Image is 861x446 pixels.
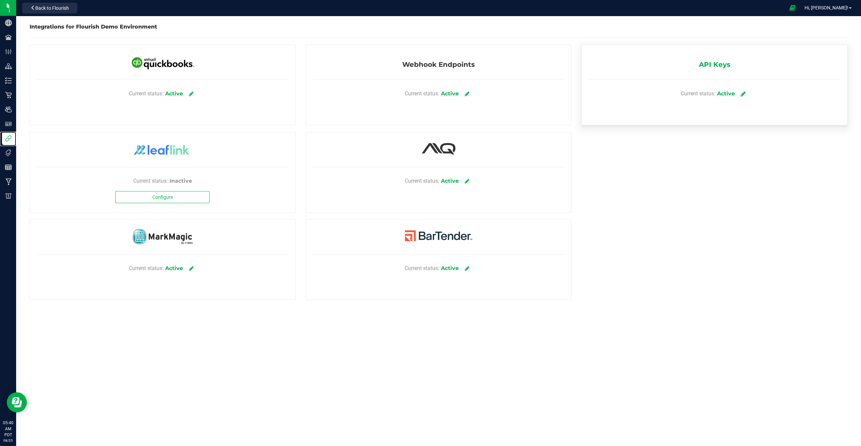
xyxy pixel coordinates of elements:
div: Active [441,90,459,98]
inline-svg: Users [5,106,12,113]
span: Current status: [405,177,439,185]
inline-svg: Manufacturing [5,178,12,185]
div: Inactive [170,177,192,185]
span: Current status: [133,177,168,185]
span: Integrations for Flourish Demo Environment [30,24,157,30]
img: Alpine IQ [422,143,455,154]
inline-svg: Integrations [5,135,12,142]
inline-svg: Distribution [5,63,12,70]
span: Current status: [129,90,163,98]
inline-svg: Reports [5,164,12,171]
img: QuickBooks Online [129,53,196,72]
button: Configure [115,191,210,203]
inline-svg: Billing [5,193,12,199]
span: Current status: [129,264,163,272]
span: Configure [152,194,173,200]
button: Back to Flourish [22,3,77,13]
span: Current status: [681,90,715,98]
inline-svg: Facilities [5,34,12,41]
iframe: Resource center [7,392,27,412]
inline-svg: Retail [5,92,12,98]
div: Active [165,264,183,272]
p: 08/25 [3,438,13,443]
img: LeafLink [129,140,196,161]
span: Back to Flourish [35,5,69,11]
div: Active [441,177,459,185]
inline-svg: User Roles [5,121,12,127]
span: Hi, [PERSON_NAME]! [804,5,848,10]
span: Current status: [405,90,439,98]
inline-svg: Inventory [5,77,12,84]
div: Active [441,264,459,272]
inline-svg: Configuration [5,48,12,55]
img: BarTender [405,230,472,241]
div: Active [717,90,735,98]
span: API Keys [699,59,731,73]
inline-svg: Company [5,19,12,26]
img: MarkMagic By Cybra [132,229,193,244]
span: Current status: [405,264,439,272]
inline-svg: Tags [5,149,12,156]
div: Active [165,90,183,98]
span: Webhook Endpoints [402,59,475,73]
span: Open Ecommerce Menu [785,1,800,14]
p: 05:40 AM PDT [3,420,13,438]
